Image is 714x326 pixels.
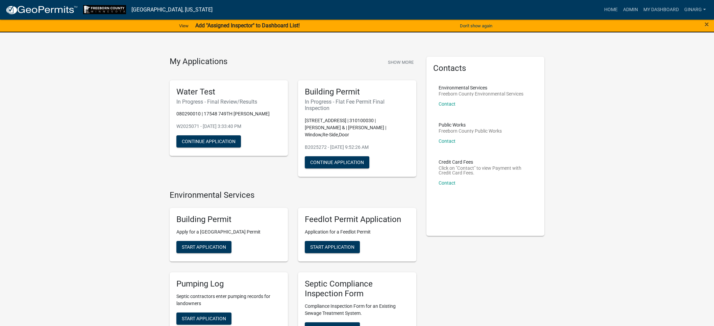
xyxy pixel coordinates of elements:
h5: Pumping Log [176,279,281,289]
p: 080290010 | 17548 749TH [PERSON_NAME] [176,110,281,117]
h6: In Progress - Flat Fee Permit Final Inspection [305,99,410,111]
a: Home [601,3,620,16]
button: Show More [385,57,416,68]
p: Click on "Contact" to view Payment with Credit Card Fees. [439,166,533,175]
p: [STREET_ADDRESS] | 310100030 | [PERSON_NAME] & | [PERSON_NAME] | Window,Re-Side,Door [305,117,410,138]
h4: My Applications [170,57,227,67]
span: × [705,20,709,29]
h5: Building Permit [305,87,410,97]
p: Freeborn County Public Works [439,129,502,133]
a: Admin [620,3,641,16]
h5: Building Permit [176,215,281,224]
strong: Add "Assigned Inspector" to Dashboard List! [195,22,300,29]
a: Contact [439,180,456,186]
button: Start Application [176,313,231,325]
p: Freeborn County Environmental Services [439,91,523,96]
h5: Feedlot Permit Application [305,215,410,224]
span: Start Application [310,244,354,250]
h5: Septic Compliance Inspection Form [305,279,410,299]
p: Environmental Services [439,85,523,90]
a: My Dashboard [641,3,682,16]
button: Start Application [305,241,360,253]
button: Don't show again [457,20,495,31]
p: Septic contractors enter pumping records for landowners [176,293,281,307]
a: ginarg [682,3,709,16]
a: Contact [439,101,456,107]
p: Application for a Feedlot Permit [305,228,410,236]
button: Start Application [176,241,231,253]
p: B2025272 - [DATE] 9:52:26 AM [305,144,410,151]
h6: In Progress - Final Review/Results [176,99,281,105]
p: Public Works [439,123,502,127]
p: Compliance Inspection Form for an Existing Sewage Treatment System. [305,303,410,317]
button: Continue Application [305,156,369,168]
a: Contact [439,138,456,144]
img: Freeborn County, Minnesota [83,5,126,14]
p: Credit Card Fees [439,160,533,164]
h5: Water Test [176,87,281,97]
span: Start Application [182,244,226,250]
p: Apply for a [GEOGRAPHIC_DATA] Permit [176,228,281,236]
p: W2025071 - [DATE] 3:33:40 PM [176,123,281,130]
span: Start Application [182,316,226,321]
button: Continue Application [176,135,241,147]
button: Close [705,20,709,28]
h4: Environmental Services [170,190,416,200]
a: [GEOGRAPHIC_DATA], [US_STATE] [131,4,213,16]
a: View [176,20,191,31]
h5: Contacts [433,63,538,73]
